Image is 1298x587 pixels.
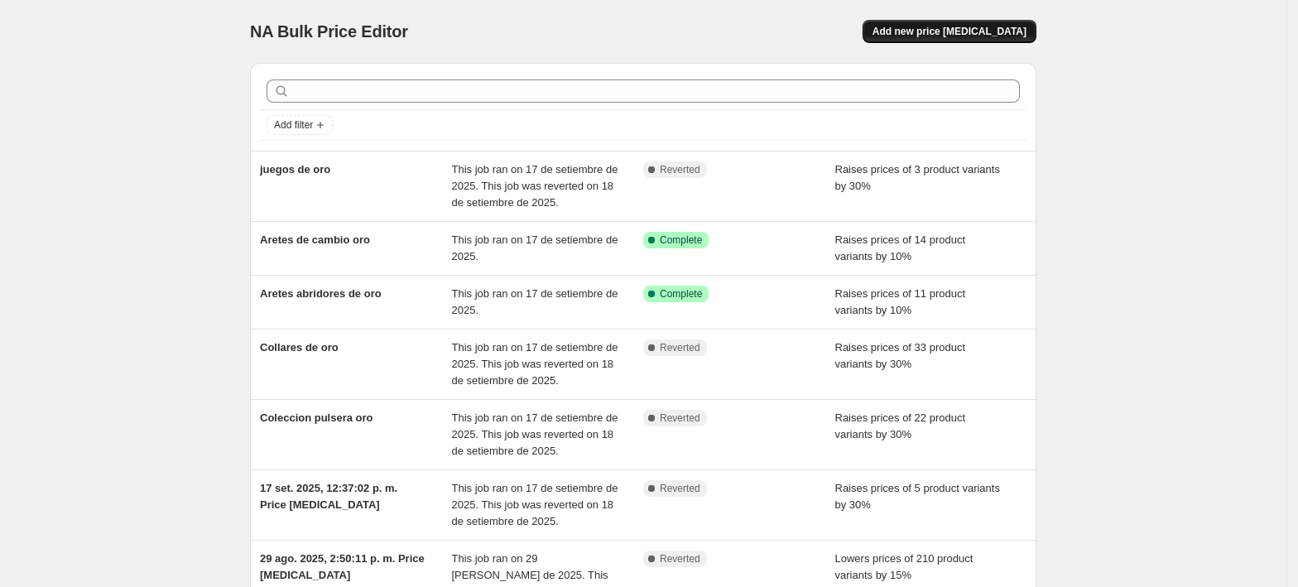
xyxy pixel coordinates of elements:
[260,552,425,581] span: 29 ago. 2025, 2:50:11 p. m. Price [MEDICAL_DATA]
[660,411,700,425] span: Reverted
[267,115,333,135] button: Add filter
[660,233,702,247] span: Complete
[452,233,618,262] span: This job ran on 17 de setiembre de 2025.
[260,233,370,246] span: Aretes de cambio oro
[660,552,700,565] span: Reverted
[452,287,618,316] span: This job ran on 17 de setiembre de 2025.
[452,482,618,527] span: This job ran on 17 de setiembre de 2025. This job was reverted on 18 de setiembre de 2025.
[835,411,966,440] span: Raises prices of 22 product variants by 30%
[835,341,966,370] span: Raises prices of 33 product variants by 30%
[660,163,700,176] span: Reverted
[452,341,618,387] span: This job ran on 17 de setiembre de 2025. This job was reverted on 18 de setiembre de 2025.
[250,22,408,41] span: NA Bulk Price Editor
[260,411,373,424] span: Coleccion pulsera oro
[274,118,313,132] span: Add filter
[835,482,1000,511] span: Raises prices of 5 product variants by 30%
[260,163,330,176] span: juegos de oro
[835,233,966,262] span: Raises prices of 14 product variants by 10%
[863,20,1036,43] button: Add new price [MEDICAL_DATA]
[660,482,700,495] span: Reverted
[260,341,339,354] span: Collares de oro
[835,163,1000,192] span: Raises prices of 3 product variants by 30%
[260,287,382,300] span: Aretes abridores de oro
[873,25,1026,38] span: Add new price [MEDICAL_DATA]
[835,287,966,316] span: Raises prices of 11 product variants by 10%
[260,482,397,511] span: 17 set. 2025, 12:37:02 p. m. Price [MEDICAL_DATA]
[660,341,700,354] span: Reverted
[660,287,702,301] span: Complete
[452,411,618,457] span: This job ran on 17 de setiembre de 2025. This job was reverted on 18 de setiembre de 2025.
[835,552,973,581] span: Lowers prices of 210 product variants by 15%
[452,163,618,209] span: This job ran on 17 de setiembre de 2025. This job was reverted on 18 de setiembre de 2025.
